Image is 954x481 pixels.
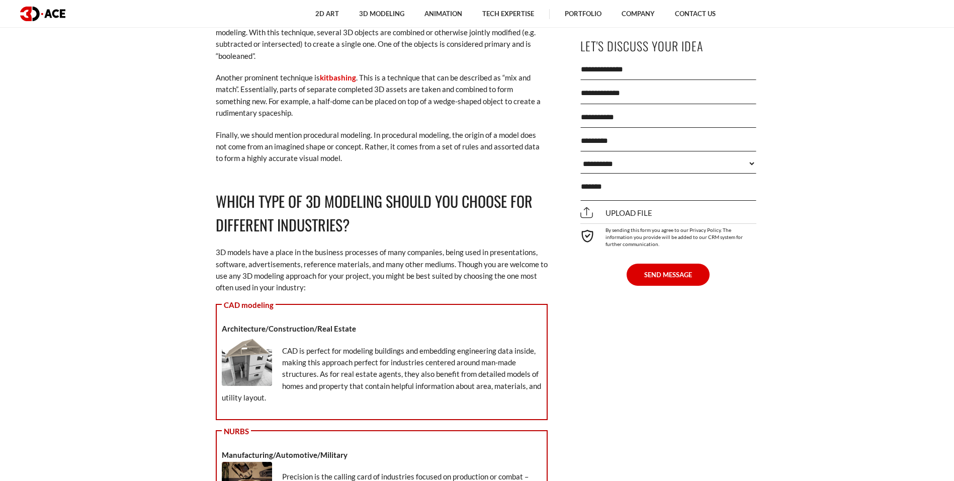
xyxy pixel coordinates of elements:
button: SEND MESSAGE [627,264,710,286]
p: Another prominent technique is . This is a technique that can be described as “mix and match”. Es... [216,72,548,119]
img: 3D model of a surface [222,336,272,386]
strong: Architecture/Construction/Real Estate [222,324,356,333]
p: There are a few rarer but important techniques worth mentioning. First among them is Boolean mode... [216,15,548,62]
a: kitbashing [320,73,356,82]
p: CAD modeling [222,297,276,313]
div: By sending this form you agree to our Privacy Policy. The information you provide will be added t... [580,223,756,248]
span: Upload file [580,208,652,217]
p: Let's Discuss Your Idea [580,35,756,57]
p: CAD is perfect for modeling buildings and embedding engineering data inside, making this approach... [222,345,542,404]
p: Finally, we should mention procedural modeling. In procedural modeling, the origin of a model doe... [216,129,548,165]
p: NURBS [222,424,251,439]
p: 3D models have a place in the business processes of many companies, being used in presentations, ... [216,247,548,294]
strong: Manufacturing/Automotive/Military [222,450,348,459]
h2: Which Type of 3D Modeling Should You Choose for Different Industries? [216,190,548,237]
img: logo dark [20,7,65,21]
